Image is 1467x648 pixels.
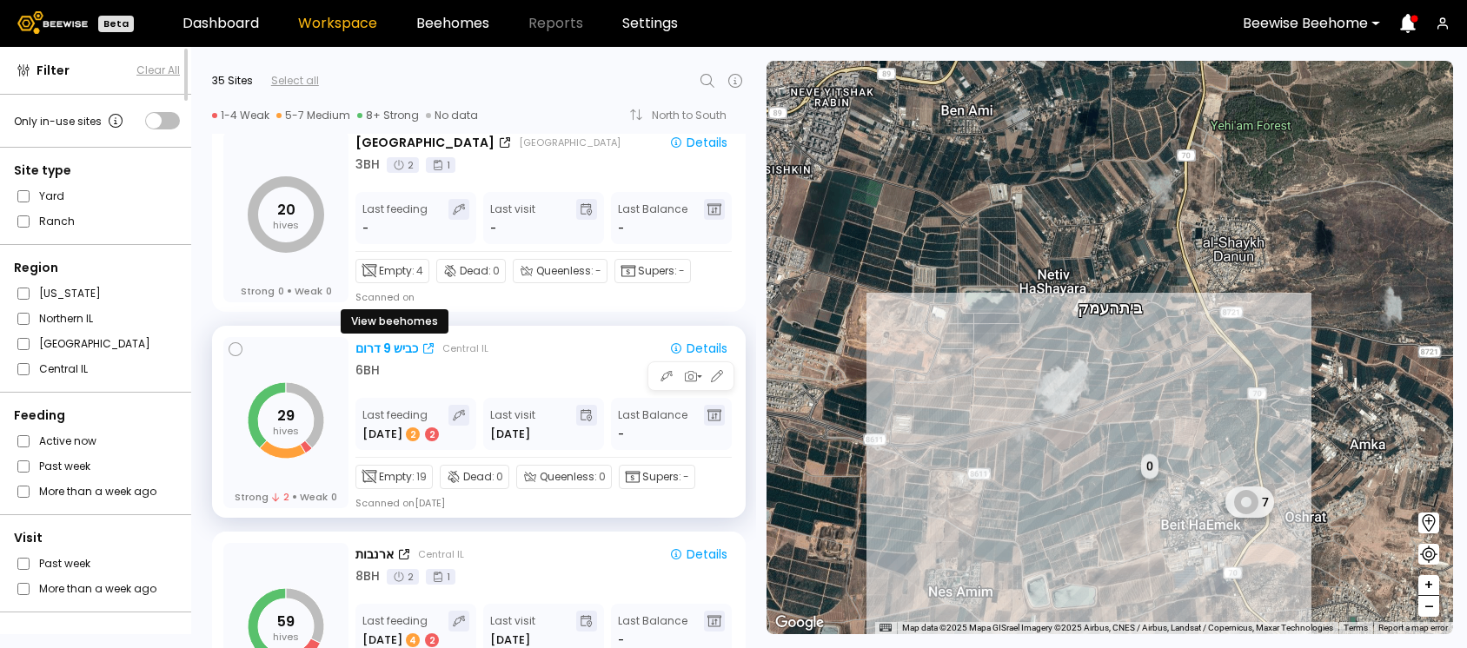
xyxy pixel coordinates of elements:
button: Keyboard shortcuts [880,622,892,634]
div: 2 [425,633,439,647]
span: – [1424,596,1434,618]
div: [GEOGRAPHIC_DATA] [519,136,621,149]
a: Open this area in Google Maps (opens a new window) [771,612,828,634]
span: 19 [416,469,427,485]
div: Select all [271,73,319,89]
div: 5-7 Medium [276,109,350,122]
tspan: 20 [277,200,295,220]
div: 2 [387,569,419,585]
span: 0 [326,285,332,297]
span: + [1424,574,1434,596]
div: Last feeding [362,199,428,237]
button: – [1418,596,1439,617]
span: Reports [528,17,583,30]
div: Last visit [490,199,535,237]
span: 0 [493,263,500,279]
div: Last visit [490,405,535,443]
label: Central IL [39,360,88,378]
div: - [362,220,370,237]
a: Beehomes [416,17,489,30]
div: - [490,220,496,237]
tspan: hives [273,630,299,644]
div: Details [669,135,727,150]
div: 35 Sites [212,73,253,89]
span: - [679,263,685,279]
div: Beta [98,16,134,32]
label: Yard [39,187,64,205]
label: More than a week ago [39,579,156,598]
span: 0 [496,469,503,485]
span: 0 [599,469,606,485]
div: 3 BH [355,155,380,174]
label: Past week [39,554,90,572]
a: Report a map error [1378,623,1448,632]
div: ארנבות [355,546,394,564]
div: Strong Weak [235,491,336,503]
div: Strong Weak [241,285,332,297]
a: Settings [622,17,678,30]
img: Beewise logo [17,11,88,34]
div: Supers: [619,465,695,489]
div: 2 [425,427,439,441]
div: Last Balance [618,405,687,443]
a: Dashboard [183,17,259,30]
label: Ranch [39,212,75,230]
span: Filter [37,62,70,80]
div: Dead: [436,259,506,283]
div: 8+ Strong [357,109,419,122]
tspan: 29 [277,406,295,426]
div: Details [669,546,727,562]
div: 4 [406,633,420,647]
div: Visit [14,529,180,547]
div: Supers: [614,259,691,283]
div: 1 [426,157,455,173]
div: Feeding [14,407,180,425]
span: - [618,220,624,237]
span: 4 [416,263,423,279]
button: Details [662,339,734,358]
div: כביש 9 דרום [355,340,418,358]
div: 2 [406,427,420,441]
label: More than a week ago [39,482,156,500]
div: Empty: [355,465,433,489]
div: View beehomes [341,309,448,334]
button: Details [662,133,734,152]
div: Central IL [418,547,464,561]
div: Last Balance [618,199,687,237]
div: 2 [387,157,419,173]
div: Central IL [442,341,488,355]
button: Details [662,545,734,564]
div: 1 [426,569,455,585]
div: [GEOGRAPHIC_DATA] [355,134,495,152]
div: No data [426,109,478,122]
span: - [595,263,601,279]
span: 0 [331,491,337,503]
div: Dead: [440,465,509,489]
span: - [618,426,624,443]
button: + [1418,575,1439,596]
button: Clear All [136,63,180,78]
div: בית העמק [1078,281,1142,317]
label: Past week [39,457,90,475]
div: Only in-use sites [14,110,126,131]
div: North to South [652,110,739,121]
label: Active now [39,432,96,450]
span: 2 [272,491,289,503]
label: [US_STATE] [39,284,101,302]
div: Scanned on [DATE] [355,496,445,510]
span: - [683,469,689,485]
div: Queenless: [513,259,607,283]
div: [DATE] [490,426,530,443]
label: Northern IL [39,309,93,327]
span: Map data ©2025 Mapa GISrael Imagery ©2025 Airbus, CNES / Airbus, Landsat / Copernicus, Maxar Tech... [902,623,1333,632]
label: [GEOGRAPHIC_DATA] [39,334,150,353]
tspan: hives [273,218,299,232]
div: 1-4 Weak [212,109,269,122]
div: 6 BH [355,361,380,380]
div: Last feeding [362,405,441,443]
tspan: hives [273,424,299,438]
div: 8 BH [355,567,380,585]
div: Queenless: [516,465,612,489]
div: 7 [1225,486,1274,518]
